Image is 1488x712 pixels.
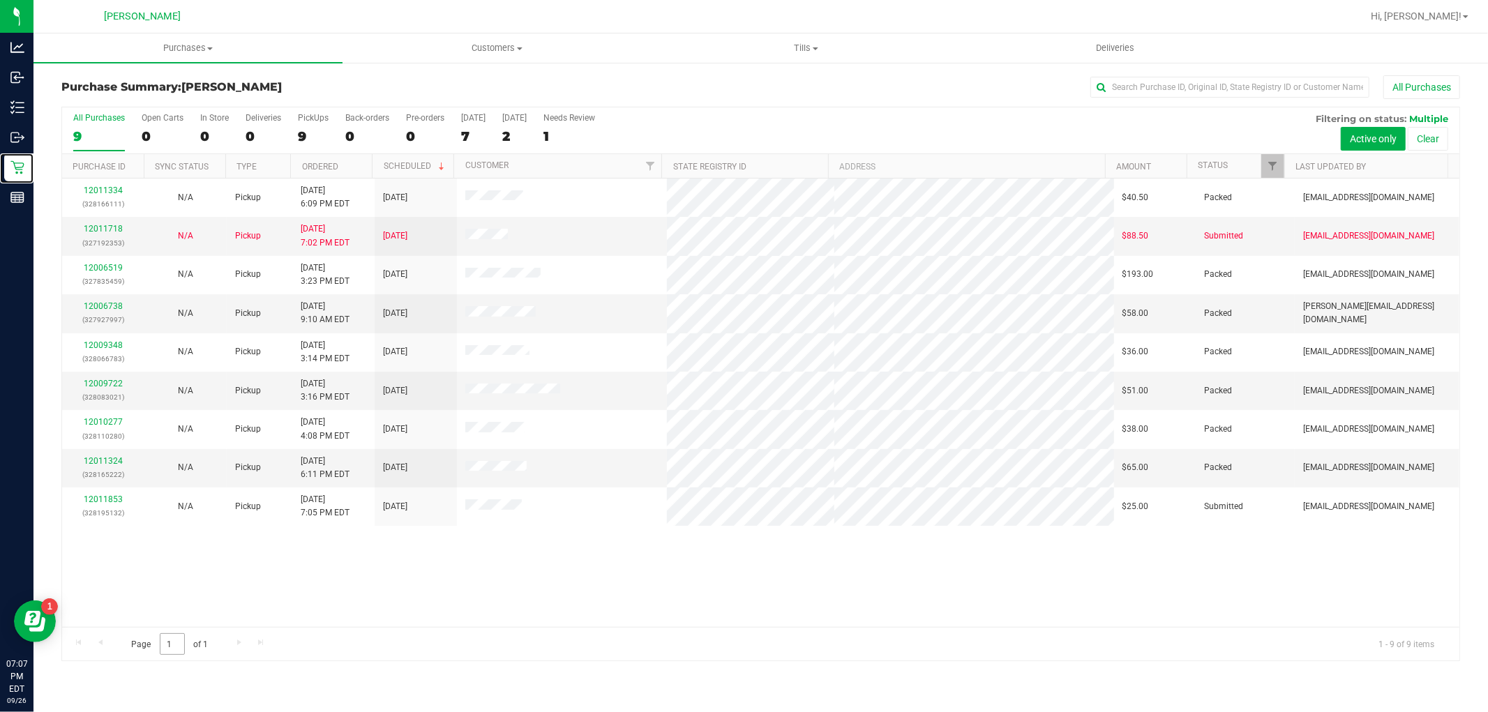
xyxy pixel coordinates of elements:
[84,301,123,311] a: 12006738
[84,263,123,273] a: 12006519
[84,340,123,350] a: 12009348
[1205,461,1233,474] span: Packed
[178,501,193,511] span: Not Applicable
[1205,307,1233,320] span: Packed
[235,191,261,204] span: Pickup
[383,268,407,281] span: [DATE]
[178,269,193,279] span: Not Applicable
[200,113,229,123] div: In Store
[14,600,56,642] iframe: Resource center
[1205,423,1233,436] span: Packed
[301,262,350,288] span: [DATE] 3:23 PM EDT
[301,377,350,404] span: [DATE] 3:16 PM EDT
[1122,423,1149,436] span: $38.00
[461,113,486,123] div: [DATE]
[1303,423,1434,436] span: [EMAIL_ADDRESS][DOMAIN_NAME]
[1303,384,1434,397] span: [EMAIL_ADDRESS][DOMAIN_NAME]
[502,128,527,144] div: 2
[236,162,257,172] a: Type
[1122,268,1154,281] span: $193.00
[1303,461,1434,474] span: [EMAIL_ADDRESS][DOMAIN_NAME]
[1122,461,1149,474] span: $65.00
[302,162,338,172] a: Ordered
[6,695,27,706] p: 09/26
[84,417,123,427] a: 12010277
[61,81,527,93] h3: Purchase Summary:
[1077,42,1153,54] span: Deliveries
[84,456,123,466] a: 12011324
[1205,229,1244,243] span: Submitted
[73,128,125,144] div: 9
[343,33,652,63] a: Customers
[155,162,209,172] a: Sync Status
[181,80,282,93] span: [PERSON_NAME]
[142,128,183,144] div: 0
[235,229,261,243] span: Pickup
[33,33,343,63] a: Purchases
[73,113,125,123] div: All Purchases
[1122,229,1149,243] span: $88.50
[301,416,350,442] span: [DATE] 4:08 PM EDT
[1367,633,1445,654] span: 1 - 9 of 9 items
[70,391,136,404] p: (328083021)
[235,384,261,397] span: Pickup
[301,339,350,365] span: [DATE] 3:14 PM EDT
[178,229,193,243] button: N/A
[383,229,407,243] span: [DATE]
[384,161,447,171] a: Scheduled
[1205,345,1233,358] span: Packed
[1198,160,1228,170] a: Status
[119,633,220,655] span: Page of 1
[10,100,24,114] inline-svg: Inventory
[70,430,136,443] p: (328110280)
[383,307,407,320] span: [DATE]
[178,307,193,320] button: N/A
[1090,77,1369,98] input: Search Purchase ID, Original ID, State Registry ID or Customer Name...
[301,455,350,481] span: [DATE] 6:11 PM EDT
[160,633,185,655] input: 1
[406,128,444,144] div: 0
[1341,127,1406,151] button: Active only
[33,42,343,54] span: Purchases
[383,191,407,204] span: [DATE]
[638,154,661,178] a: Filter
[178,231,193,241] span: Not Applicable
[10,40,24,54] inline-svg: Analytics
[235,268,261,281] span: Pickup
[383,423,407,436] span: [DATE]
[1303,268,1434,281] span: [EMAIL_ADDRESS][DOMAIN_NAME]
[178,461,193,474] button: N/A
[10,190,24,204] inline-svg: Reports
[301,300,350,326] span: [DATE] 9:10 AM EDT
[142,113,183,123] div: Open Carts
[41,598,58,615] iframe: Resource center unread badge
[1261,154,1284,178] a: Filter
[961,33,1270,63] a: Deliveries
[652,33,961,63] a: Tills
[70,313,136,326] p: (327927997)
[828,154,1105,179] th: Address
[235,500,261,513] span: Pickup
[298,128,329,144] div: 9
[246,128,281,144] div: 0
[70,197,136,211] p: (328166111)
[178,345,193,358] button: N/A
[246,113,281,123] div: Deliveries
[1122,384,1149,397] span: $51.00
[178,347,193,356] span: Not Applicable
[1303,300,1451,326] span: [PERSON_NAME][EMAIL_ADDRESS][DOMAIN_NAME]
[235,461,261,474] span: Pickup
[301,493,350,520] span: [DATE] 7:05 PM EDT
[70,352,136,365] p: (328066783)
[70,468,136,481] p: (328165222)
[104,10,181,22] span: [PERSON_NAME]
[10,130,24,144] inline-svg: Outbound
[345,113,389,123] div: Back-orders
[84,494,123,504] a: 12011853
[178,423,193,436] button: N/A
[178,500,193,513] button: N/A
[673,162,746,172] a: State Registry ID
[178,268,193,281] button: N/A
[84,379,123,388] a: 12009722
